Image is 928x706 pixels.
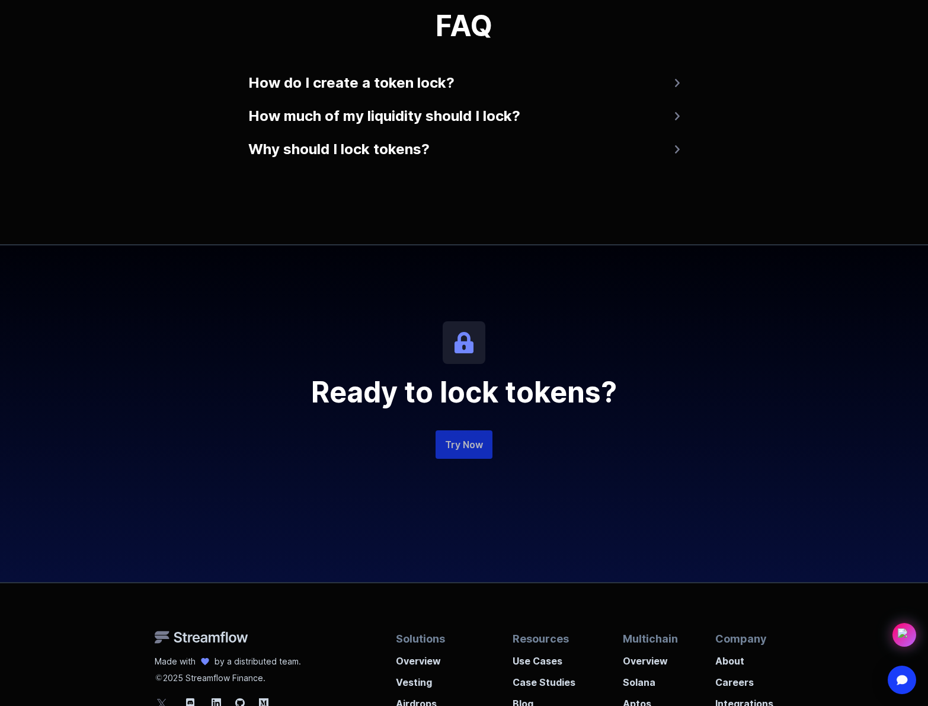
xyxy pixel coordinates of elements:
[215,656,301,667] p: by a distributed team.
[888,666,916,694] div: Open Intercom Messenger
[180,378,748,407] h2: Ready to lock tokens?
[248,135,680,164] button: Why should I lock tokens?
[513,668,586,689] a: Case Studies
[396,631,475,647] p: Solutions
[443,321,485,364] img: icon
[155,667,301,684] p: 2025 Streamflow Finance.
[715,668,773,689] a: Careers
[715,647,773,668] a: About
[248,12,680,40] h3: FAQ
[892,623,916,647] div: TKNZ Actions
[513,647,586,668] a: Use Cases
[248,102,680,130] button: How much of my liquidity should I lock?
[248,69,680,97] button: How do I create a token lock?
[155,656,196,667] p: Made with
[436,430,492,459] a: Try Now
[623,647,678,668] a: Overview
[623,668,678,689] a: Solana
[623,631,678,647] p: Multichain
[898,628,911,641] img: TKNZ
[396,668,475,689] a: Vesting
[715,631,773,647] p: Company
[396,647,475,668] a: Overview
[155,631,248,644] img: Streamflow Logo
[513,631,586,647] p: Resources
